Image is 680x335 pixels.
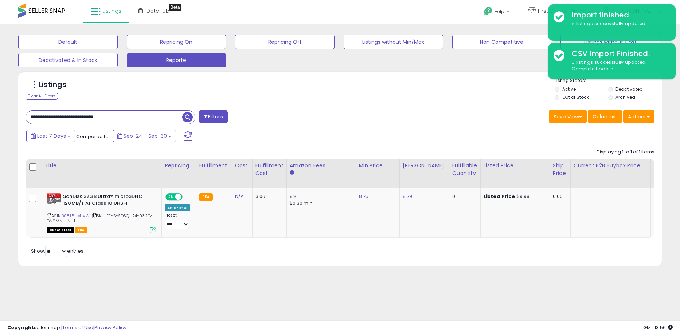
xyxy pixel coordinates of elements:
div: 0.00 [553,193,565,200]
div: N/A [654,193,678,200]
div: Repricing [165,162,193,170]
span: Show: entries [31,248,83,254]
div: 5 listings successfully updated. [566,59,670,73]
span: FBA [75,227,87,233]
small: FBA [199,193,212,201]
span: 2025-10-8 13:56 GMT [643,324,673,331]
span: Last 7 Days [37,132,66,140]
button: Repricing Off [235,35,335,49]
div: Title [45,162,159,170]
a: B08L5HMJVW [62,213,90,219]
span: OFF [181,194,193,200]
div: Clear All Filters [26,93,58,100]
button: Deactivated & In Stock [18,53,118,67]
div: seller snap | | [7,324,126,331]
span: Compared to: [76,133,110,140]
div: $0.30 min [290,200,350,207]
label: Deactivated [615,86,643,92]
span: Listings [102,7,121,15]
div: Import finished [566,10,670,20]
a: N/A [235,193,244,200]
div: Amazon Fees [290,162,353,170]
a: Terms of Use [62,324,93,331]
div: Amazon AI [165,204,190,211]
div: CSV Import Finished. [566,48,670,59]
button: Default [18,35,118,49]
span: All listings that are currently out of stock and unavailable for purchase on Amazon [47,227,74,233]
img: 41aV2T7qLgL._SL40_.jpg [47,193,61,204]
span: First Choice Online [538,7,586,15]
button: Last 7 Days [26,130,75,142]
div: Fulfillment [199,162,228,170]
button: Listings without Cost [560,35,660,49]
div: ASIN: [47,193,156,232]
span: Columns [593,113,615,120]
div: Tooltip anchor [169,4,181,11]
div: 5 listings successfully updated. [566,20,670,27]
button: Filters [199,110,227,123]
span: Sep-24 - Sep-30 [124,132,167,140]
div: Cost [235,162,249,170]
button: Non Competitive [452,35,552,49]
span: ON [166,194,175,200]
a: 8.75 [359,193,369,200]
div: Preset: [165,213,190,229]
label: Archived [615,94,635,100]
u: Complete Update [572,66,613,72]
h5: Listings [39,80,67,90]
div: Current B2B Buybox Price [574,162,648,170]
div: Displaying 1 to 1 of 1 items [597,149,654,156]
label: Out of Stock [562,94,589,100]
div: 0 [452,193,475,200]
span: | SKU: FE-S-SDSQUA4-032G-GN6MN-UNI-1 [47,213,153,224]
div: Fulfillment Cost [255,162,284,177]
div: Min Price [359,162,396,170]
label: Active [562,86,576,92]
span: Help [495,8,504,15]
div: 3.06 [255,193,281,200]
button: Actions [623,110,654,123]
b: Listed Price: [484,193,517,200]
div: Fulfillable Quantity [452,162,477,177]
button: Columns [588,110,622,123]
p: Listing States: [555,77,661,84]
button: Reporte [127,53,226,67]
button: Listings without Min/Max [344,35,443,49]
span: DataHub [146,7,169,15]
div: 8% [290,193,350,200]
small: Amazon Fees. [290,170,294,176]
b: SanDisk 32GB Ultra® microSDHC 120MB/s A1 Class 10 UHS-I [63,193,152,209]
a: 8.79 [403,193,413,200]
button: Save View [549,110,587,123]
a: Help [478,1,517,24]
strong: Copyright [7,324,34,331]
button: Sep-24 - Sep-30 [113,130,176,142]
div: Listed Price [484,162,547,170]
button: Repricing On [127,35,226,49]
div: $9.98 [484,193,544,200]
div: Ship Price [553,162,567,177]
a: Privacy Policy [94,324,126,331]
div: [PERSON_NAME] [403,162,446,170]
i: Get Help [484,7,493,16]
